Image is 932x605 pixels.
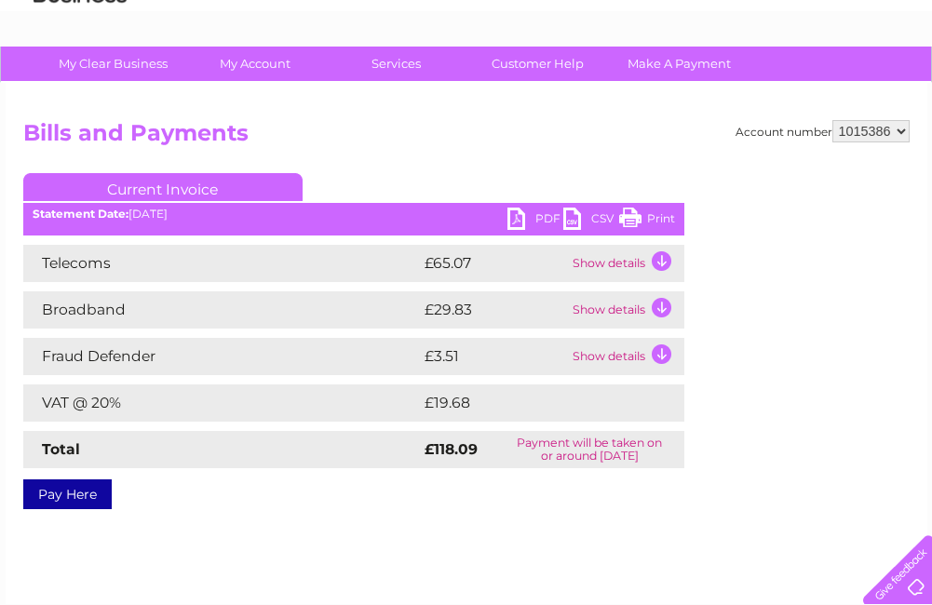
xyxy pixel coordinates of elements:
[178,47,331,81] a: My Account
[461,47,615,81] a: Customer Help
[23,384,420,422] td: VAT @ 20%
[808,79,854,93] a: Contact
[563,208,619,235] a: CSV
[420,291,568,329] td: £29.83
[604,79,640,93] a: Water
[703,79,759,93] a: Telecoms
[736,120,910,142] div: Account number
[319,47,473,81] a: Services
[23,245,420,282] td: Telecoms
[568,245,684,282] td: Show details
[23,338,420,375] td: Fraud Defender
[568,338,684,375] td: Show details
[425,440,478,458] strong: £118.09
[42,440,80,458] strong: Total
[420,338,568,375] td: £3.51
[619,208,675,235] a: Print
[33,207,128,221] b: Statement Date:
[33,48,128,105] img: logo.png
[602,47,756,81] a: Make A Payment
[507,208,563,235] a: PDF
[23,120,910,155] h2: Bills and Payments
[23,208,684,221] div: [DATE]
[871,79,914,93] a: Log out
[27,10,907,90] div: Clear Business is a trading name of Verastar Limited (registered in [GEOGRAPHIC_DATA] No. 3667643...
[23,291,420,329] td: Broadband
[495,431,683,468] td: Payment will be taken on or around [DATE]
[36,47,190,81] a: My Clear Business
[568,291,684,329] td: Show details
[420,384,646,422] td: £19.68
[23,173,303,201] a: Current Invoice
[581,9,709,33] a: 0333 014 3131
[420,245,568,282] td: £65.07
[23,479,112,509] a: Pay Here
[651,79,692,93] a: Energy
[770,79,797,93] a: Blog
